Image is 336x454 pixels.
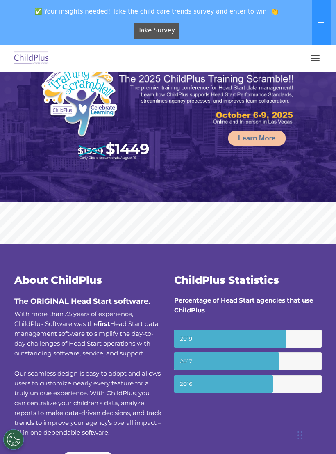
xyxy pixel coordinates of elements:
[174,352,322,370] small: 2017
[228,131,286,146] a: Learn More
[138,23,175,38] span: Take Survey
[14,310,159,357] span: With more than 35 years of experience, ChildPlus Software was the Head Start data management soft...
[98,320,110,328] b: first
[14,369,161,436] span: Our seamless design is easy to adopt and allows users to customize nearly every feature for a tru...
[12,49,51,68] img: ChildPlus by Procare Solutions
[295,415,336,454] iframe: Chat Widget
[174,274,279,286] span: ChildPlus Statistics
[3,3,310,19] span: ✅ Your insights needed! Take the child care trends survey and enter to win! 👏
[14,274,102,286] span: About ChildPlus
[174,330,322,348] small: 2019
[174,375,322,393] small: 2016
[3,429,24,450] button: Cookies Settings
[174,296,313,314] strong: Percentage of Head Start agencies that use ChildPlus
[14,297,150,306] span: The ORIGINAL Head Start software.
[134,23,180,39] a: Take Survey
[297,423,302,447] div: Drag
